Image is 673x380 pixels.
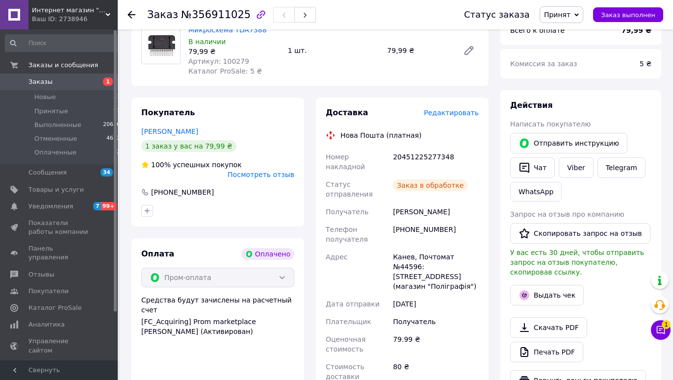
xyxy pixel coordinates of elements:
span: Заказ [147,9,178,21]
span: Интернет магазин "E-To4Ka" [32,6,105,15]
div: [DATE] [391,295,481,313]
a: WhatsApp [510,182,562,202]
div: Оплачено [241,248,294,260]
span: Адрес [326,253,347,261]
span: 7 [93,202,101,210]
a: Viber [559,157,593,178]
div: 20451225277348 [391,148,481,176]
div: Ваш ID: 2738946 [32,15,118,24]
span: Оценочная стоимость [326,335,365,353]
div: Нова Пошта (платная) [338,130,424,140]
div: Вернуться назад [128,10,135,20]
div: 1 шт. [284,44,384,57]
div: 79,99 ₴ [188,47,280,56]
button: Выдать чек [510,285,584,305]
span: 34 [101,168,113,177]
span: №356911025 [181,9,251,21]
div: Канев, Почтомат №44596: [STREET_ADDRESS] (магазин "Поліграфія") [391,248,481,295]
div: 79.99 ₴ [391,330,481,358]
span: Товары и услуги [28,185,84,194]
span: Заказ выполнен [601,11,655,19]
span: В наличии [188,38,226,46]
span: Отмененные [34,134,77,143]
span: Заказы и сообщения [28,61,98,70]
span: Управление сайтом [28,337,91,355]
span: Уведомления [28,202,73,211]
span: Плательщик [326,318,371,326]
span: 1 [103,77,113,86]
span: Сообщения [28,168,67,177]
a: Печать PDF [510,342,583,362]
span: У вас есть 30 дней, чтобы отправить запрос на отзыв покупателю, скопировав ссылку. [510,249,644,276]
div: Получатель [391,313,481,330]
div: [PHONE_NUMBER] [150,187,215,197]
button: Отправить инструкцию [510,133,627,153]
button: Заказ выполнен [593,7,663,22]
span: Всего к оплате [510,26,565,34]
a: Скачать PDF [510,317,587,338]
span: Каталог ProSale: 5 ₴ [188,67,262,75]
span: Каталог ProSale [28,304,81,312]
div: Средства будут зачислены на расчетный счет [141,295,294,336]
span: Редактировать [424,109,479,117]
div: [PERSON_NAME] [391,203,481,221]
button: Чат [510,157,555,178]
span: Запрос на отзыв про компанию [510,210,624,218]
span: 2 [117,148,120,157]
div: Заказ в обработке [393,179,467,191]
div: 1 заказ у вас на 79,99 ₴ [141,140,236,152]
button: Скопировать запрос на отзыв [510,223,650,244]
span: 1 [117,93,120,101]
div: [PHONE_NUMBER] [391,221,481,248]
span: Действия [510,101,553,110]
span: Телефон получателя [326,226,368,243]
input: Поиск [5,34,121,52]
span: 5 ₴ [640,60,651,68]
span: Написать покупателю [510,120,591,128]
span: Принят [544,11,570,19]
a: Редактировать [459,41,479,60]
span: Посмотреть отзыв [228,171,294,178]
span: Аналитика [28,320,65,329]
span: 1 [662,317,671,326]
span: Получатель [326,208,368,216]
span: 4672 [106,134,120,143]
div: 79,99 ₴ [383,44,455,57]
a: [PERSON_NAME] [141,127,198,135]
span: Панель управления [28,244,91,262]
div: успешных покупок [141,160,242,170]
a: Telegram [597,157,646,178]
div: Статус заказа [464,10,530,20]
span: Показатели работы компании [28,219,91,236]
span: Артикул: 100279 [188,57,249,65]
span: Статус отправления [326,180,373,198]
span: 20680 [103,121,120,129]
span: Доставка [326,108,368,117]
span: Номер накладной [326,153,365,171]
span: Новые [34,93,56,101]
b: 79,99 ₴ [621,26,651,34]
span: Выполненные [34,121,81,129]
span: Оплата [141,249,174,258]
span: Покупатели [28,287,69,296]
span: 99+ [101,202,117,210]
button: Чат с покупателем1 [651,320,671,340]
span: Оплаченные [34,148,77,157]
span: Дата отправки [326,300,380,308]
span: 91 [113,107,120,116]
span: Принятые [34,107,68,116]
span: Покупатель [141,108,195,117]
span: Комиссия за заказ [510,60,577,68]
img: Микросхема TDA7388 [142,32,180,57]
div: [FC_Acquiring] Prom marketplace [PERSON_NAME] (Активирован) [141,317,294,336]
span: Отзывы [28,270,54,279]
span: 100% [151,161,171,169]
a: Микросхема TDA7388 [188,26,267,34]
span: Заказы [28,77,52,86]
